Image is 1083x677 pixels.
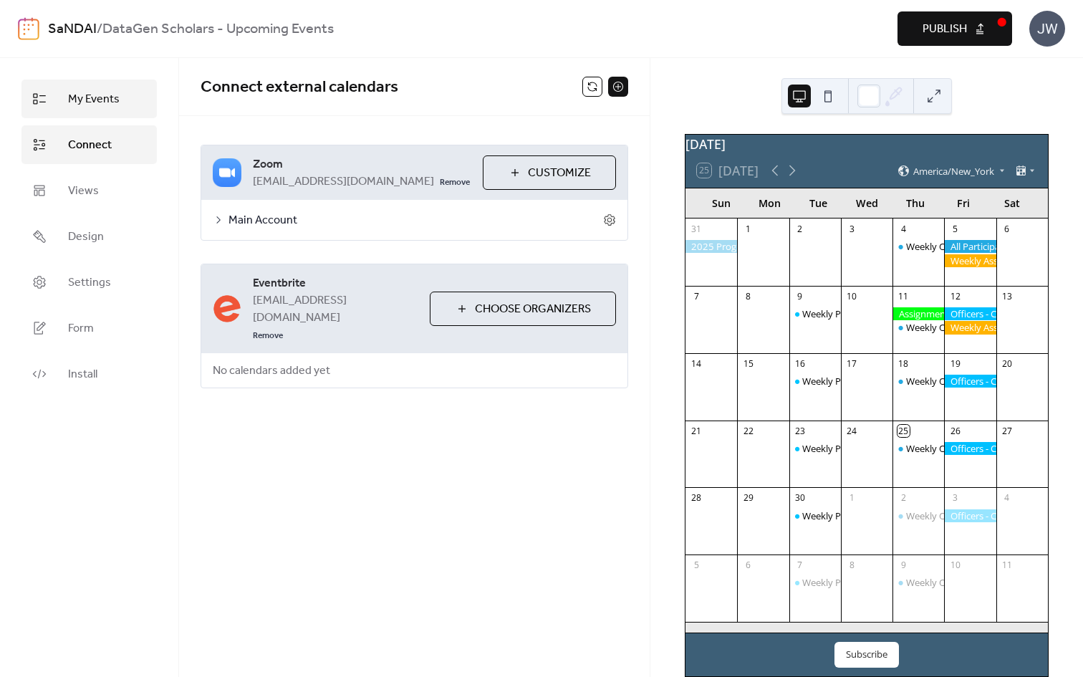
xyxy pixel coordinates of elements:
div: All Participants - Complete Program Assessment Exam [944,240,996,253]
div: Weekly Program Meeting [789,509,841,522]
div: 4 [1001,492,1013,504]
div: Weekly Program Meeting [802,307,910,320]
div: 27 [1001,425,1013,437]
div: Thu [891,188,940,218]
div: Weekly Program Meeting - Data Detective [789,375,841,388]
div: 29 [742,492,754,504]
div: Mon [746,188,794,218]
a: Install [21,355,157,393]
span: Customize [528,165,591,182]
div: Weekly Program Meeting [802,509,910,522]
img: logo [18,17,39,40]
div: 6 [1001,223,1013,235]
span: [EMAIL_ADDRESS][DOMAIN_NAME] [253,292,418,327]
span: Zoom [253,156,471,173]
div: 2 [794,223,806,235]
div: 8 [742,290,754,302]
div: Weekly Office Hours [906,509,993,522]
div: 4 [897,223,910,235]
div: Fri [940,188,988,218]
div: Weekly Office Hours [892,240,944,253]
div: 2025 Program Enrollment Period [685,240,737,253]
div: Weekly Office Hours [906,375,993,388]
div: Weekly Office Hours [906,442,993,455]
div: 25 [897,425,910,437]
div: Weekly Assignment: Officers - Check Emails For Next Payment Amounts [944,254,996,267]
div: 13 [1001,290,1013,302]
span: [EMAIL_ADDRESS][DOMAIN_NAME] [253,173,434,191]
div: 24 [846,425,858,437]
a: Settings [21,263,157,302]
div: 22 [742,425,754,437]
div: Weekly Office Hours [892,321,944,334]
img: eventbrite [213,294,241,323]
img: zoom [213,158,241,187]
div: Weekly Office Hours [892,442,944,455]
span: Install [68,366,97,383]
div: 17 [846,357,858,370]
a: Form [21,309,157,347]
div: Wed [842,188,891,218]
div: 19 [949,357,961,370]
button: Publish [897,11,1012,46]
div: 3 [949,492,961,504]
div: Officers - Complete Set 4 (Gen AI Tool Market Research Micro-job) [944,509,996,522]
span: Remove [253,330,283,342]
div: Weekly Assignment: Podcast Rating [944,321,996,334]
b: DataGen Scholars - Upcoming Events [102,16,334,43]
span: America/New_York [913,166,994,176]
div: 12 [949,290,961,302]
div: Weekly Office Hours [892,576,944,589]
div: Officers - Complete Set 1 (Gen AI Tool Market Research Micro-job) [944,307,996,320]
span: No calendars added yet [201,354,342,388]
div: 10 [949,560,961,572]
div: Officers - Complete Set 3 (Gen AI Tool Market Research Micro-job) [944,442,996,455]
span: Settings [68,274,111,292]
div: 2 [897,492,910,504]
div: Sat [988,188,1036,218]
div: 5 [690,560,703,572]
div: 1 [846,492,858,504]
div: 5 [949,223,961,235]
div: 14 [690,357,703,370]
div: Tue [794,188,843,218]
div: JW [1029,11,1065,47]
div: Weekly Office Hours [892,375,944,388]
a: My Events [21,80,157,118]
span: My Events [68,91,120,108]
div: Weekly Office Hours [906,576,993,589]
div: 30 [794,492,806,504]
span: Choose Organizers [475,301,591,318]
span: Remove [440,177,470,188]
span: Form [68,320,94,337]
button: Subscribe [834,642,899,668]
div: 7 [794,560,806,572]
div: 11 [897,290,910,302]
span: Design [68,229,104,246]
div: [DATE] [685,135,1048,153]
div: Weekly Program Meeting [802,576,910,589]
div: 7 [690,290,703,302]
span: Eventbrite [253,275,418,292]
b: / [97,16,102,43]
a: Views [21,171,157,210]
div: Weekly Program Meeting - Data Detective [802,375,981,388]
div: 18 [897,357,910,370]
div: 10 [846,290,858,302]
div: Weekly Office Hours [906,240,993,253]
div: Weekly Office Hours [892,509,944,522]
a: Connect [21,125,157,164]
div: 21 [690,425,703,437]
div: Weekly Office Hours [906,321,993,334]
div: 1 [742,223,754,235]
span: Main Account [228,212,603,229]
div: 20 [1001,357,1013,370]
div: 28 [690,492,703,504]
div: Weekly Program Meeting [789,307,841,320]
div: 15 [742,357,754,370]
div: Weekly Program Meeting - Prompting Showdown [802,442,1013,455]
div: 3 [846,223,858,235]
div: Weekly Program Meeting - Prompting Showdown [789,442,841,455]
div: 6 [742,560,754,572]
span: Connect external calendars [201,72,398,103]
